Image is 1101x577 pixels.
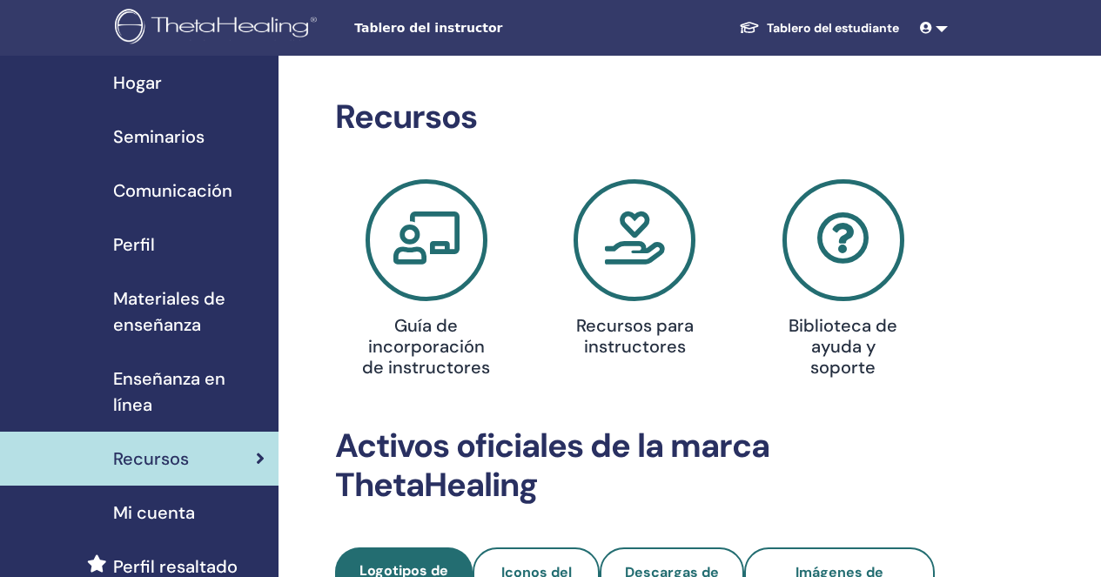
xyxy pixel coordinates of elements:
h4: Guía de incorporación de instructores [360,315,492,378]
h4: Biblioteca de ayuda y soporte [778,315,910,378]
h4: Recursos para instructores [569,315,701,357]
span: Tablero del instructor [354,19,615,37]
span: Seminarios [113,124,205,150]
span: Comunicación [113,178,232,204]
h2: Recursos [335,97,935,138]
a: Guía de incorporación de instructores [332,179,520,385]
h2: Activos oficiales de la marca ThetaHealing [335,426,935,506]
span: Perfil [113,231,155,258]
a: Recursos para instructores [541,179,729,364]
a: Biblioteca de ayuda y soporte [749,179,937,385]
span: Recursos [113,446,189,472]
a: Tablero del estudiante [725,12,913,44]
img: logo.png [115,9,323,48]
span: Enseñanza en línea [113,366,265,418]
img: graduation-cap-white.svg [739,20,760,35]
span: Hogar [113,70,162,96]
span: Mi cuenta [113,500,195,526]
span: Materiales de enseñanza [113,285,265,338]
